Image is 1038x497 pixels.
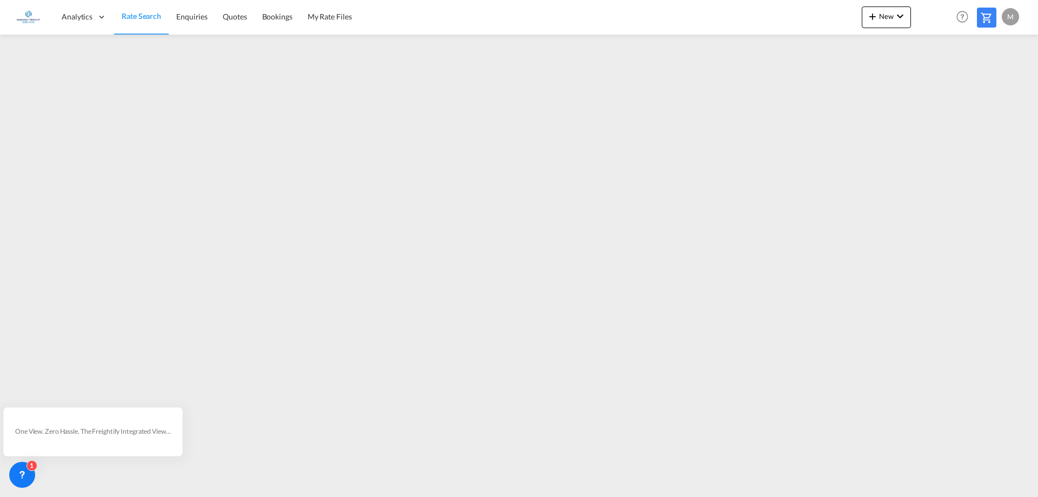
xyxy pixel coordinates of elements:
[1002,8,1019,25] div: M
[16,5,41,29] img: 6a2c35f0b7c411ef99d84d375d6e7407.jpg
[308,12,352,21] span: My Rate Files
[866,12,907,21] span: New
[176,12,208,21] span: Enquiries
[862,6,911,28] button: icon-plus 400-fgNewicon-chevron-down
[223,12,247,21] span: Quotes
[894,10,907,23] md-icon: icon-chevron-down
[866,10,879,23] md-icon: icon-plus 400-fg
[62,11,92,22] span: Analytics
[953,8,977,27] div: Help
[122,11,161,21] span: Rate Search
[262,12,292,21] span: Bookings
[953,8,972,26] span: Help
